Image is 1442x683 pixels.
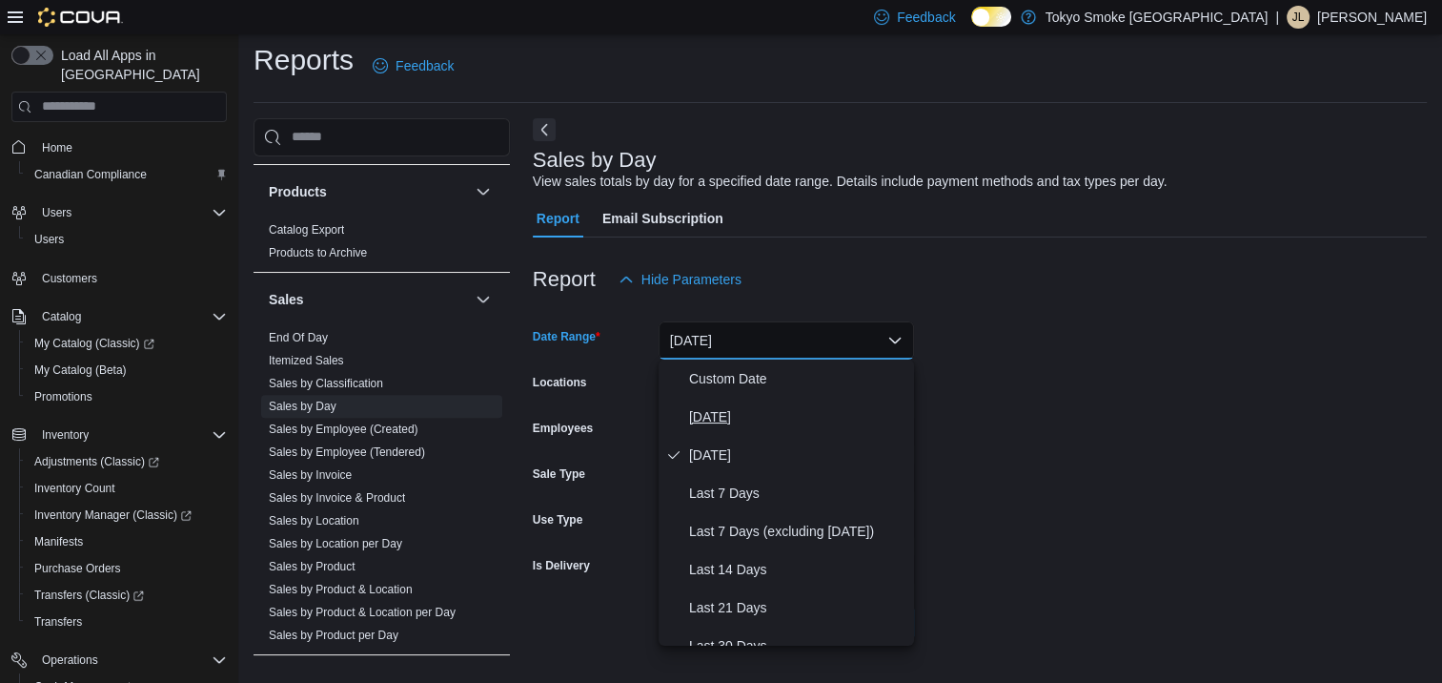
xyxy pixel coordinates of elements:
span: Itemized Sales [269,353,344,368]
a: Adjustments (Classic) [27,450,167,473]
button: Next [533,118,556,141]
span: Sales by Employee (Created) [269,422,418,437]
div: Select listbox [659,360,914,646]
span: Sales by Location per Day [269,536,402,551]
h3: Sales by Day [533,149,657,172]
button: Sales [269,290,468,309]
span: Sales by Product & Location [269,582,413,597]
span: Last 30 Days [689,634,906,657]
span: JL [1292,6,1305,29]
span: Home [34,135,227,159]
button: Customers [4,264,234,292]
button: Inventory [34,424,96,446]
a: My Catalog (Classic) [27,332,162,355]
a: End Of Day [269,331,328,344]
button: Users [34,201,79,224]
a: Products to Archive [269,246,367,259]
span: [DATE] [689,444,906,466]
a: Transfers (Classic) [19,582,234,609]
button: Purchase Orders [19,555,234,582]
span: Sales by Product per Day [269,628,398,643]
span: Manifests [34,534,83,549]
span: Canadian Compliance [34,167,147,182]
a: Sales by Product [269,560,355,573]
span: Transfers (Classic) [34,588,144,603]
label: Locations [533,375,587,390]
span: Sales by Classification [269,376,383,391]
h3: Report [533,268,596,291]
span: Customers [42,271,97,286]
span: Load All Apps in [GEOGRAPHIC_DATA] [53,46,227,84]
span: Last 21 Days [689,596,906,619]
span: Sales by Product & Location per Day [269,605,456,620]
input: Dark Mode [971,7,1011,27]
button: My Catalog (Beta) [19,357,234,383]
p: Tokyo Smoke [GEOGRAPHIC_DATA] [1046,6,1269,29]
span: Catalog [42,309,81,324]
span: Users [27,228,227,251]
a: Catalog Export [269,223,344,237]
a: My Catalog (Beta) [27,359,134,382]
span: Operations [34,649,227,672]
a: Users [27,228,71,251]
span: Sales by Product [269,559,355,574]
a: Inventory Manager (Classic) [19,502,234,528]
a: Home [34,136,80,159]
div: Jennifer Lamont [1287,6,1310,29]
a: Sales by Employee (Created) [269,423,418,436]
span: Inventory Count [27,477,227,500]
button: Home [4,134,234,161]
button: Inventory [4,422,234,448]
span: Inventory Manager (Classic) [27,504,227,527]
span: [DATE] [689,405,906,428]
span: Catalog Export [269,222,344,238]
span: Sales by Invoice & Product [269,490,405,506]
button: Inventory Count [19,475,234,502]
span: Dark Mode [971,27,972,28]
span: Canadian Compliance [27,163,227,186]
a: Inventory Count [27,477,123,500]
a: Sales by Location [269,514,359,528]
span: Sales by Employee (Tendered) [269,445,425,460]
span: Promotions [27,385,227,408]
button: Transfers [19,609,234,635]
a: Promotions [27,385,100,408]
a: Sales by Product per Day [269,629,398,642]
h1: Reports [254,41,354,79]
a: Transfers (Classic) [27,584,152,607]
button: Users [19,226,234,253]
span: Transfers [34,614,82,630]
span: Report [537,199,579,238]
button: Hide Parameters [611,260,749,299]
button: Operations [4,647,234,673]
img: Cova [38,8,123,27]
span: Manifests [27,530,227,553]
a: Sales by Employee (Tendered) [269,445,425,459]
span: My Catalog (Beta) [34,362,127,378]
div: Products [254,218,510,272]
button: Catalog [4,303,234,330]
span: Catalog [34,305,227,328]
a: My Catalog (Classic) [19,330,234,357]
span: Inventory [34,424,227,446]
div: Sales [254,326,510,654]
span: Hide Parameters [641,270,741,289]
a: Sales by Product & Location [269,583,413,596]
div: View sales totals by day for a specified date range. Details include payment methods and tax type... [533,172,1168,192]
label: Date Range [533,329,600,344]
span: Email Subscription [602,199,723,238]
span: Last 7 Days (excluding [DATE]) [689,520,906,543]
h3: Sales [269,290,304,309]
button: Catalog [34,305,89,328]
h3: Products [269,182,327,201]
span: Adjustments (Classic) [34,454,159,469]
button: [DATE] [659,321,914,360]
button: Users [4,199,234,226]
button: Sales [472,288,495,311]
span: Products to Archive [269,245,367,260]
button: Promotions [19,383,234,410]
span: Inventory Manager (Classic) [34,507,192,523]
span: Adjustments (Classic) [27,450,227,473]
button: Canadian Compliance [19,161,234,188]
span: Sales by Invoice [269,467,352,483]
